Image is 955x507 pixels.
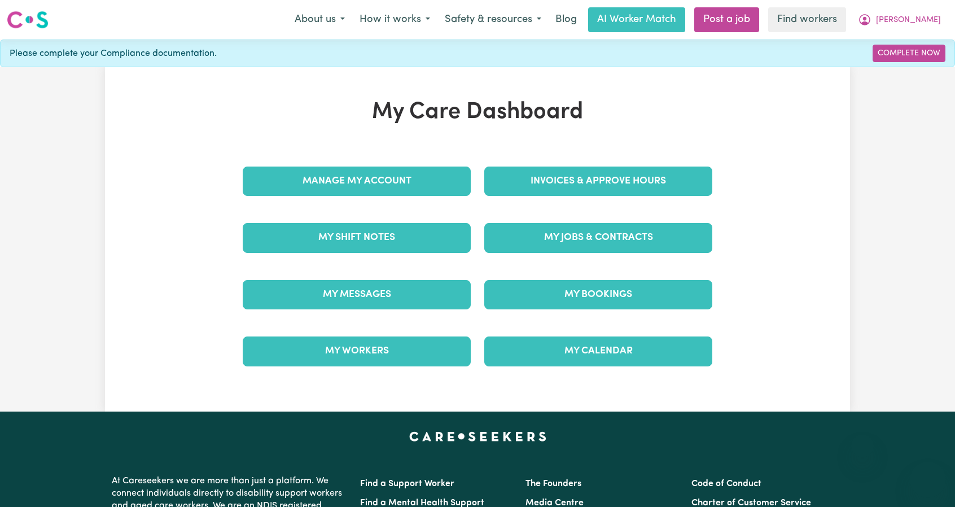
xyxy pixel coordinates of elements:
[409,432,546,441] a: Careseekers home page
[437,8,549,32] button: Safety & resources
[243,167,471,196] a: Manage My Account
[484,167,712,196] a: Invoices & Approve Hours
[910,462,946,498] iframe: Button to launch messaging window
[768,7,846,32] a: Find workers
[484,223,712,252] a: My Jobs & Contracts
[287,8,352,32] button: About us
[588,7,685,32] a: AI Worker Match
[691,479,761,488] a: Code of Conduct
[10,47,217,60] span: Please complete your Compliance documentation.
[484,280,712,309] a: My Bookings
[243,336,471,366] a: My Workers
[525,479,581,488] a: The Founders
[694,7,759,32] a: Post a job
[851,435,874,457] iframe: Close message
[236,99,719,126] h1: My Care Dashboard
[876,14,941,27] span: [PERSON_NAME]
[851,8,948,32] button: My Account
[484,336,712,366] a: My Calendar
[243,223,471,252] a: My Shift Notes
[243,280,471,309] a: My Messages
[7,7,49,33] a: Careseekers logo
[7,10,49,30] img: Careseekers logo
[873,45,945,62] a: Complete Now
[352,8,437,32] button: How it works
[549,7,584,32] a: Blog
[360,479,454,488] a: Find a Support Worker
